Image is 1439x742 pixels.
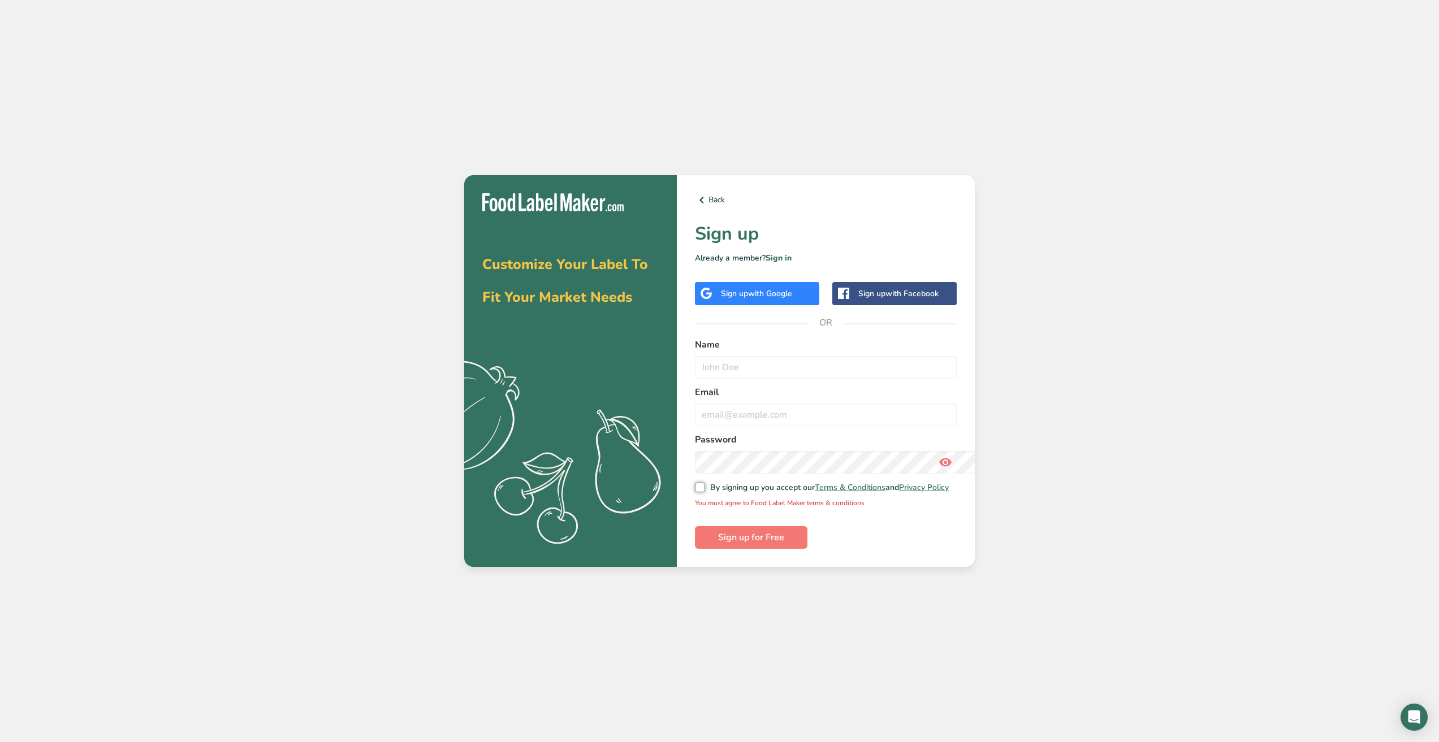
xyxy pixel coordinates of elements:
[695,403,957,426] input: email@example.com
[718,531,784,544] span: Sign up for Free
[721,288,792,300] div: Sign up
[695,220,957,248] h1: Sign up
[815,482,885,493] a: Terms & Conditions
[482,193,624,212] img: Food Label Maker
[809,306,843,340] span: OR
[695,338,957,352] label: Name
[695,498,957,508] p: You must agree to Food Label Maker terms & conditions
[858,288,939,300] div: Sign up
[695,433,957,446] label: Password
[899,482,949,493] a: Privacy Policy
[695,193,957,207] a: Back
[695,385,957,399] label: Email
[705,483,949,493] span: By signing up you accept our and
[695,252,957,264] p: Already a member?
[695,356,957,379] input: John Doe
[482,255,648,307] span: Customize Your Label To Fit Your Market Needs
[766,253,792,263] a: Sign in
[1401,704,1428,731] div: Open Intercom Messenger
[885,288,939,299] span: with Facebook
[695,526,807,549] button: Sign up for Free
[748,288,792,299] span: with Google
